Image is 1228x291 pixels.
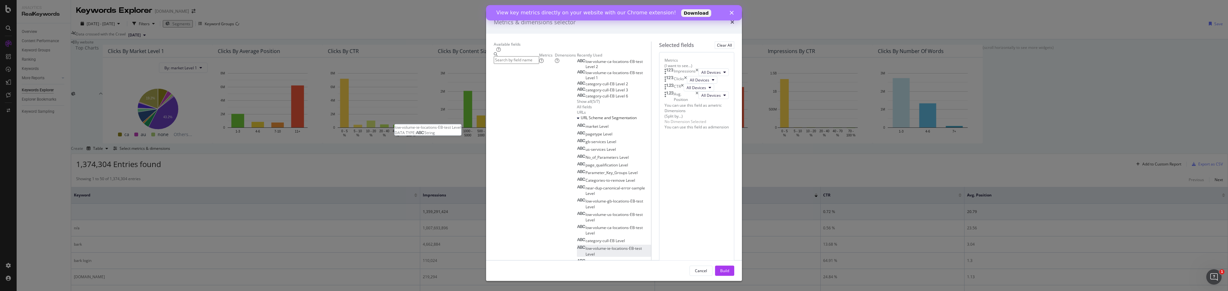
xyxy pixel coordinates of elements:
span: category-cull-EB Level 3 [586,87,628,92]
div: ( 5 / 7 ) [592,98,600,104]
div: Impressions [674,68,696,76]
div: Dimensions [555,52,577,63]
button: All Devices [698,68,729,76]
div: Dimensions [665,108,729,119]
button: All Devices [684,84,714,91]
span: us-services Level [586,147,616,152]
div: Recently Used [577,52,651,58]
span: near-dup-canonical-error-sample Level [586,185,645,196]
button: Cancel [689,265,712,276]
div: ImpressionstimesAll Devices [665,68,729,76]
button: Clear All [715,42,734,49]
span: 1 [1219,269,1224,274]
div: modal [486,10,742,281]
span: All Devices [687,85,706,90]
div: Metrics & dimensions selector [494,18,576,26]
span: String [424,130,435,135]
div: times [730,18,734,26]
div: times [681,84,684,91]
iframe: Intercom live chat [1206,269,1222,285]
div: All fields [577,104,651,109]
span: Full URL [586,259,600,264]
div: times [684,76,687,84]
span: pagetype Level [586,131,612,137]
span: All Devices [701,92,721,98]
div: Metrics [665,57,729,68]
div: (I want to see...) [665,63,729,68]
div: CTRtimesAll Devices [665,84,729,91]
div: URLs [577,109,651,115]
span: URL Scheme and Segmentation [581,115,637,120]
div: (Split by...) [665,113,729,119]
span: category-cull-EB Level [586,238,625,243]
span: All Devices [690,77,709,82]
span: Categories-to-remove Level [586,178,635,183]
div: Clicks [674,76,684,84]
div: Cancel [695,268,707,273]
span: market Level [586,124,609,129]
div: low-volume-ie-locations-EB-test Level [395,124,461,130]
div: Build [720,268,729,273]
span: category-cull-EB Level 2 [586,81,628,86]
div: Available fields [494,42,651,47]
div: CTR [674,84,681,91]
div: times [696,91,698,102]
span: All Devices [701,69,721,75]
div: You can use this field as a metric [665,102,729,108]
span: gb-services Level [586,139,616,144]
span: category-cull-EB Level 6 [586,93,628,98]
span: low-volume-ca-locations-EB-test Level 2 [586,58,643,69]
input: Search by field name [494,56,539,64]
span: low-volume-ca-locations-EB-test Level [586,225,643,236]
span: page_qualification Level [586,162,628,167]
div: ClickstimesAll Devices [665,76,729,84]
span: low-volume-us-locations-EB-test Level [586,211,643,222]
div: No Dimension Selected [665,119,706,124]
div: Avg. Position [674,91,696,102]
div: Metrics [539,52,555,63]
iframe: Intercom live chat banner [486,5,742,20]
span: DATA TYPE: [395,130,416,135]
button: Build [715,265,734,276]
span: low-volume-ie-locations-EB-test Level [586,246,642,257]
div: You can use this field as a dimension [665,124,729,130]
div: Avg. PositiontimesAll Devices [665,91,729,102]
span: low-volume-gb-locations-EB-test Level [586,198,643,209]
span: low-volume-ca-locations-EB-test Level 1 [586,70,643,80]
span: Parameter_Key_Groups Level [586,170,638,175]
div: times [696,68,698,76]
div: Clear All [717,42,732,48]
button: All Devices [687,76,717,84]
button: All Devices [698,91,729,99]
div: Selected fields [659,42,694,49]
span: No_of_Parameters Level [586,154,629,160]
div: Show all [577,98,592,104]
